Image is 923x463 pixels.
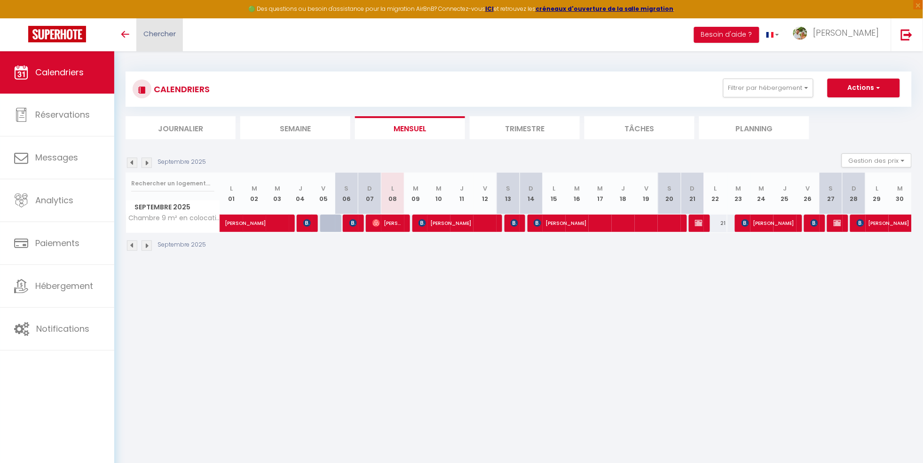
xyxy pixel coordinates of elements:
[303,214,311,232] span: [PERSON_NAME]
[598,184,603,193] abbr: M
[345,184,349,193] abbr: S
[127,215,221,222] span: Chambre 9 m² en colocation avec 15 m² partagés
[714,184,717,193] abbr: L
[418,214,495,232] span: [PERSON_NAME]
[230,184,233,193] abbr: L
[220,173,243,215] th: 01
[225,209,290,227] span: [PERSON_NAME]
[750,173,773,215] th: 24
[151,79,210,100] h3: CALENDRIERS
[349,214,357,232] span: [PERSON_NAME]
[723,79,813,97] button: Filtrer par hébergement
[312,173,335,215] th: 05
[786,18,891,51] a: ... [PERSON_NAME]
[35,194,73,206] span: Analytics
[876,184,878,193] abbr: L
[834,214,841,232] span: [PERSON_NAME]
[811,214,818,232] span: [PERSON_NAME]
[704,215,727,232] div: 21
[131,175,214,192] input: Rechercher un logement...
[852,184,856,193] abbr: D
[644,184,648,193] abbr: V
[158,158,206,167] p: Septembre 2025
[358,173,381,215] th: 07
[759,184,765,193] abbr: M
[690,184,695,193] abbr: D
[828,79,900,97] button: Actions
[275,184,280,193] abbr: M
[35,66,84,78] span: Calendriers
[694,27,759,43] button: Besoin d'aide ?
[335,173,358,215] th: 06
[28,26,86,42] img: Super Booking
[252,184,257,193] abbr: M
[536,5,674,13] a: créneaux d'ouverture de la salle migration
[35,280,93,292] span: Hébergement
[266,173,289,215] th: 03
[511,214,518,232] span: [PERSON_NAME]
[889,173,912,215] th: 30
[699,116,809,139] li: Planning
[695,214,702,232] span: [PERSON_NAME]
[381,173,404,215] th: 08
[126,116,236,139] li: Journalier
[901,29,913,40] img: logout
[143,29,176,39] span: Chercher
[126,200,220,214] span: Septembre 2025
[704,173,727,215] th: 22
[322,184,326,193] abbr: V
[473,173,497,215] th: 12
[667,184,671,193] abbr: S
[589,173,612,215] th: 17
[566,173,589,215] th: 16
[797,173,820,215] th: 26
[35,109,90,120] span: Réservations
[736,184,742,193] abbr: M
[866,173,889,215] th: 29
[773,173,797,215] th: 25
[612,173,635,215] th: 18
[460,184,464,193] abbr: J
[658,173,681,215] th: 20
[575,184,580,193] abbr: M
[35,152,78,163] span: Messages
[470,116,580,139] li: Trimestre
[372,214,403,232] span: [PERSON_NAME]
[220,215,243,232] a: [PERSON_NAME]
[529,184,534,193] abbr: D
[450,173,473,215] th: 11
[355,116,465,139] li: Mensuel
[843,173,866,215] th: 28
[136,18,183,51] a: Chercher
[635,173,658,215] th: 19
[829,184,833,193] abbr: S
[584,116,694,139] li: Tâches
[727,173,750,215] th: 23
[289,173,312,215] th: 04
[35,237,79,249] span: Paiements
[534,214,679,232] span: [PERSON_NAME]
[553,184,556,193] abbr: L
[793,27,807,40] img: ...
[243,173,266,215] th: 02
[497,173,520,215] th: 13
[783,184,787,193] abbr: J
[404,173,427,215] th: 09
[485,5,494,13] a: ICI
[36,323,89,335] span: Notifications
[813,27,879,39] span: [PERSON_NAME]
[622,184,625,193] abbr: J
[413,184,418,193] abbr: M
[842,153,912,168] button: Gestion des prix
[681,173,704,215] th: 21
[543,173,566,215] th: 15
[898,184,903,193] abbr: M
[820,173,843,215] th: 27
[506,184,510,193] abbr: S
[367,184,372,193] abbr: D
[436,184,442,193] abbr: M
[806,184,810,193] abbr: V
[8,4,36,32] button: Ouvrir le widget de chat LiveChat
